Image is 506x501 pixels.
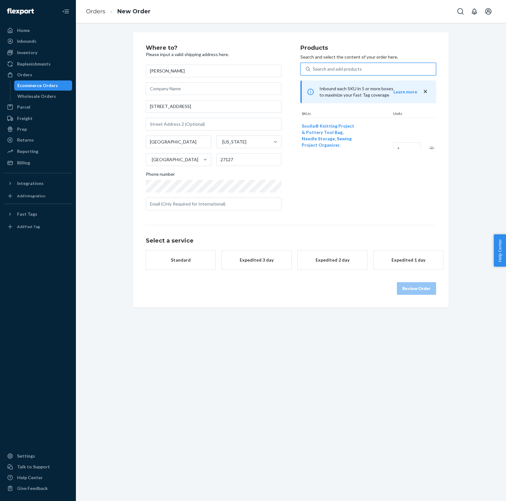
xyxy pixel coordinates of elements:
[4,209,72,219] button: Fast Tags
[86,8,105,15] a: Orders
[300,45,436,51] h2: Products
[4,124,72,134] a: Prep
[14,80,72,91] a: Ecommerce Orders
[482,5,495,18] button: Open account menu
[7,8,34,15] img: Flexport logo
[231,257,282,263] div: Expedited 3 day
[4,222,72,232] a: Add Fast Tag
[4,451,72,461] a: Settings
[81,2,156,21] ol: breadcrumbs
[17,224,40,229] div: Add Fast Tag
[17,160,30,166] div: Billing
[222,250,291,270] button: Expedited 3 day
[17,193,45,199] div: Add Integration
[14,91,72,101] a: Wholesale Orders
[4,135,72,145] a: Returns
[4,113,72,124] a: Freight
[4,59,72,69] a: Replenishments
[152,156,198,163] div: [GEOGRAPHIC_DATA]
[392,111,420,117] div: Units
[429,146,435,152] div: Remove Item
[222,139,246,145] div: [US_STATE]
[300,80,436,103] div: Inbound each SKU in 5 or more boxes to maximize your Fast Tag coverage
[146,82,281,95] input: Company Name
[17,485,48,491] div: Give Feedback
[17,180,44,187] div: Integrations
[155,257,206,263] div: Standard
[300,54,436,60] p: Search and select the content of your order here.
[151,156,152,163] input: [GEOGRAPHIC_DATA]
[393,143,421,155] input: Quantity
[302,123,354,167] span: Soolla® Knitting Project & Pottery Tool Bag, Needle Storage, Sewing Project Organizer, Birthday G...
[4,462,72,472] a: Talk to Support
[365,146,368,152] span: —
[454,5,467,18] button: Open Search Box
[222,139,222,145] input: [US_STATE]
[300,111,392,117] div: SKUs
[17,27,30,34] div: Home
[307,257,358,263] div: Expedited 2 day
[373,250,443,270] button: Expedited 1 day
[17,211,37,217] div: Fast Tags
[393,89,417,95] button: Learn more
[146,250,215,270] button: Standard
[383,257,434,263] div: Expedited 1 day
[59,5,72,18] button: Close Navigation
[17,453,35,459] div: Settings
[17,464,50,470] div: Talk to Support
[17,137,34,143] div: Returns
[17,115,33,122] div: Freight
[313,66,362,72] div: Search and add products
[4,70,72,80] a: Orders
[4,48,72,58] a: Inventory
[397,282,436,295] button: Review Order
[17,126,27,132] div: Prep
[146,45,281,51] h2: Where to?
[146,198,281,210] input: Email (Only Required for International)
[302,123,357,167] button: Soolla® Knitting Project & Pottery Tool Bag, Needle Storage, Sewing Project Organizer, Birthday G...
[4,191,72,201] a: Add Integration
[117,8,151,15] a: New Order
[422,88,429,95] button: close
[4,158,72,168] a: Billing
[146,171,175,180] span: Phone number
[4,102,72,112] a: Parcel
[17,49,37,56] div: Inventory
[4,178,72,188] button: Integrations
[17,38,36,44] div: Inbounds
[4,36,72,46] a: Inbounds
[216,153,282,166] input: ZIP Code
[146,65,281,77] input: First & Last Name
[17,474,43,481] div: Help Center
[4,483,72,493] button: Give Feedback
[494,234,506,267] button: Help Center
[17,148,38,155] div: Reporting
[146,100,281,113] input: Street Address
[17,72,32,78] div: Orders
[146,118,281,130] input: Street Address 2 (Optional)
[146,51,281,58] p: Please input a valid shipping address here.
[4,472,72,483] a: Help Center
[4,146,72,156] a: Reporting
[468,5,481,18] button: Open notifications
[17,61,51,67] div: Replenishments
[17,104,30,110] div: Parcel
[298,250,367,270] button: Expedited 2 day
[17,82,58,89] div: Ecommerce Orders
[17,93,56,99] div: Wholesale Orders
[4,25,72,35] a: Home
[146,136,211,148] input: City
[146,238,436,244] h1: Select a service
